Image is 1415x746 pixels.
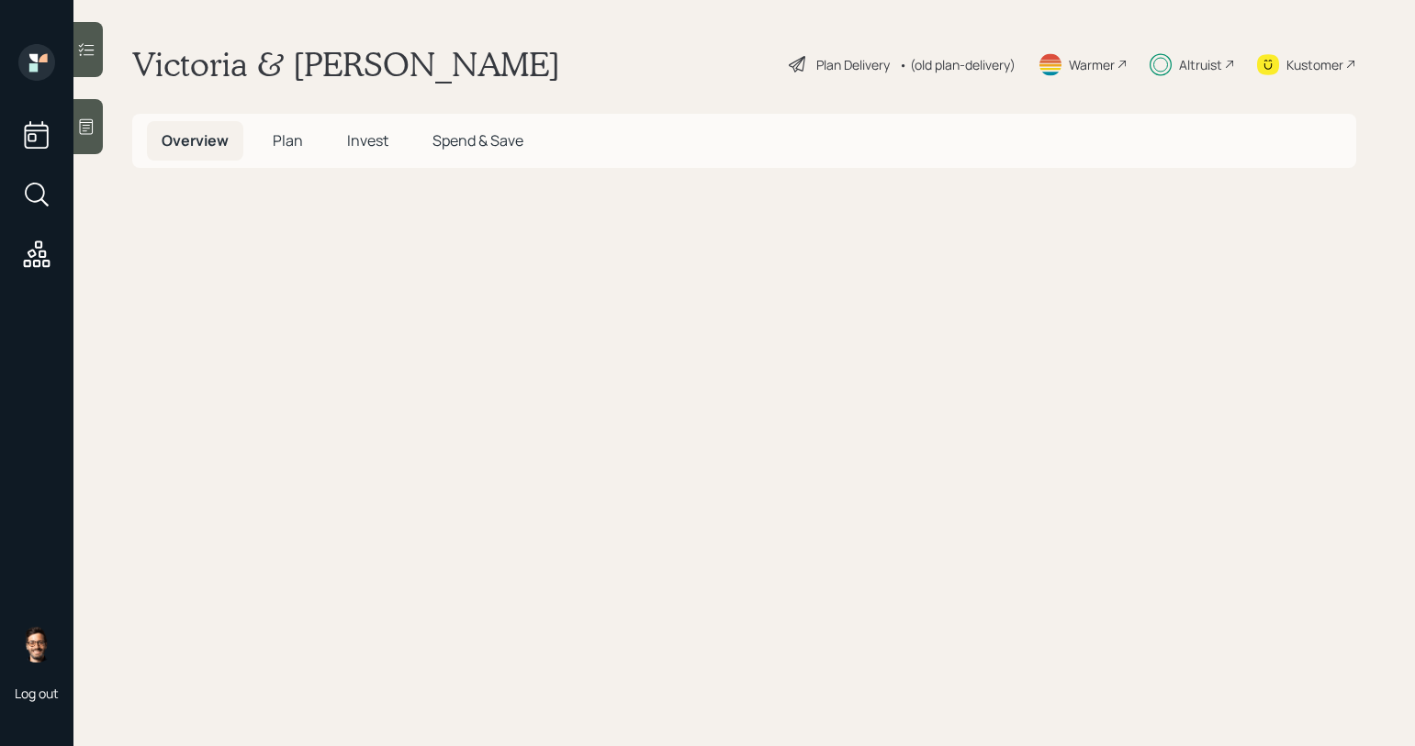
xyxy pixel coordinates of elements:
span: Plan [273,130,303,150]
span: Overview [162,130,229,150]
h1: Victoria & [PERSON_NAME] [132,44,560,84]
span: Invest [347,130,388,150]
div: Log out [15,685,59,702]
img: sami-boghos-headshot.png [18,626,55,662]
span: Spend & Save [432,130,523,150]
div: • (old plan-delivery) [899,55,1016,74]
div: Kustomer [1286,55,1343,74]
div: Altruist [1179,55,1222,74]
div: Plan Delivery [816,55,890,74]
div: Warmer [1069,55,1115,74]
